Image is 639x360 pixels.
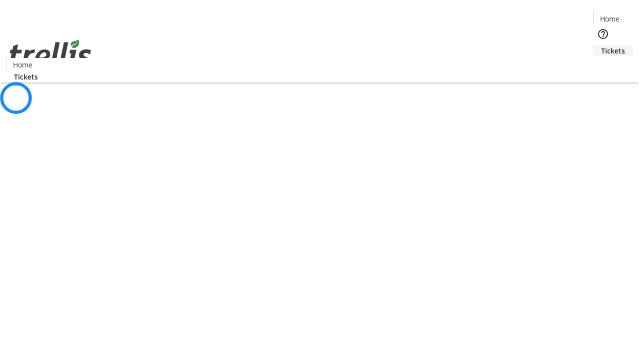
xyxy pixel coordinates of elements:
a: Home [6,59,38,70]
span: Home [600,13,620,24]
button: Cart [593,56,613,76]
img: Orient E2E Organization pI0MvkENdL's Logo [6,28,95,78]
button: Help [593,24,613,44]
span: Tickets [601,45,625,56]
a: Tickets [593,45,633,56]
span: Tickets [14,71,38,82]
span: Home [13,59,32,70]
a: Tickets [6,71,46,82]
a: Home [594,13,626,24]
